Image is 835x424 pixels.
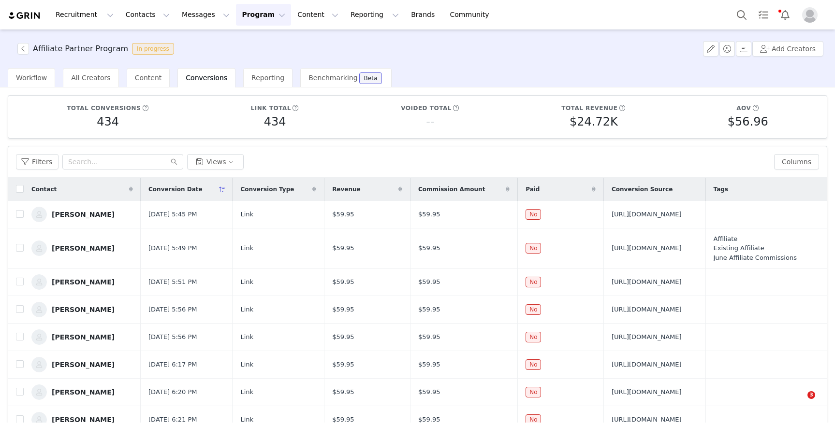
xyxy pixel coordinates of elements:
[526,209,541,220] span: No
[345,4,405,26] button: Reporting
[418,277,440,287] span: $59.95
[418,210,440,219] span: $59.95
[148,277,197,287] span: [DATE] 5:51 PM
[292,4,344,26] button: Content
[186,74,227,82] span: Conversions
[17,43,178,55] span: [object Object]
[31,274,133,290] a: [PERSON_NAME]
[62,154,183,170] input: Search...
[612,360,682,369] span: [URL][DOMAIN_NAME]
[16,154,59,170] button: Filters
[240,210,253,219] span: Link
[148,305,197,314] span: [DATE] 5:56 PM
[796,7,827,23] button: Profile
[802,7,818,23] img: placeholder-profile.jpg
[31,302,47,317] img: 44bf5e20-fe1d-4f8f-94d1-6b096326de05--s.jpg
[612,185,673,194] span: Conversion Source
[31,357,133,372] a: [PERSON_NAME]
[332,305,354,314] span: $59.95
[33,43,128,55] h3: Affiliate Partner Program
[418,332,440,342] span: $59.95
[332,185,361,194] span: Revenue
[176,4,235,26] button: Messages
[236,4,291,26] button: Program
[775,4,796,26] button: Notifications
[401,104,452,113] h5: Voided total
[526,243,541,254] span: No
[418,360,440,369] span: $59.95
[714,234,797,263] span: Affiliate Existing Affiliate June Affiliate Commissions
[71,74,110,82] span: All Creators
[171,158,177,165] i: icon: search
[264,113,286,130] h5: 434
[50,4,119,26] button: Recruitment
[135,74,162,82] span: Content
[148,210,197,219] span: [DATE] 5:45 PM
[52,306,115,313] div: [PERSON_NAME]
[332,210,354,219] span: $59.95
[807,391,815,399] span: 3
[251,74,284,82] span: Reporting
[418,387,440,397] span: $59.95
[444,4,499,26] a: Community
[16,74,47,82] span: Workflow
[612,387,682,397] span: [URL][DOMAIN_NAME]
[612,305,682,314] span: [URL][DOMAIN_NAME]
[52,278,115,286] div: [PERSON_NAME]
[332,360,354,369] span: $59.95
[120,4,176,26] button: Contacts
[570,113,618,130] h5: $24.72K
[774,154,819,170] button: Columns
[526,332,541,342] span: No
[148,332,197,342] span: [DATE] 5:56 PM
[612,243,682,253] span: [URL][DOMAIN_NAME]
[31,240,47,256] img: 9ca81130-e239-4ed5-a636-d60e9d72055e--s.jpg
[148,243,197,253] span: [DATE] 5:49 PM
[418,305,440,314] span: $59.95
[240,387,253,397] span: Link
[728,113,768,130] h5: $56.96
[526,277,541,287] span: No
[612,332,682,342] span: [URL][DOMAIN_NAME]
[526,387,541,397] span: No
[332,243,354,253] span: $59.95
[52,388,115,396] div: [PERSON_NAME]
[52,333,115,341] div: [PERSON_NAME]
[31,207,47,222] img: 44bf5e20-fe1d-4f8f-94d1-6b096326de05--s.jpg
[8,11,42,20] img: grin logo
[240,305,253,314] span: Link
[240,243,253,253] span: Link
[714,185,728,194] span: Tags
[132,43,174,55] span: In progress
[240,185,294,194] span: Conversion Type
[31,384,133,400] a: [PERSON_NAME]
[418,185,485,194] span: Commission Amount
[332,332,354,342] span: $59.95
[418,243,440,253] span: $59.95
[31,185,57,194] span: Contact
[31,384,47,400] img: 44bf5e20-fe1d-4f8f-94d1-6b096326de05--s.jpg
[67,104,141,113] h5: Total conversions
[52,361,115,368] div: [PERSON_NAME]
[364,75,378,81] div: Beta
[240,277,253,287] span: Link
[31,329,47,345] img: 44bf5e20-fe1d-4f8f-94d1-6b096326de05--s.jpg
[187,154,244,170] button: Views
[405,4,443,26] a: Brands
[240,360,253,369] span: Link
[736,104,751,113] h5: AOV
[148,185,203,194] span: Conversion Date
[561,104,617,113] h5: Total revenue
[52,211,115,218] div: [PERSON_NAME]
[31,302,133,317] a: [PERSON_NAME]
[788,391,811,414] iframe: Intercom live chat
[148,387,197,397] span: [DATE] 6:20 PM
[308,74,357,82] span: Benchmarking
[31,329,133,345] a: [PERSON_NAME]
[251,104,291,113] h5: Link total
[240,332,253,342] span: Link
[148,360,197,369] span: [DATE] 6:17 PM
[31,207,133,222] a: [PERSON_NAME]
[97,113,119,130] h5: 434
